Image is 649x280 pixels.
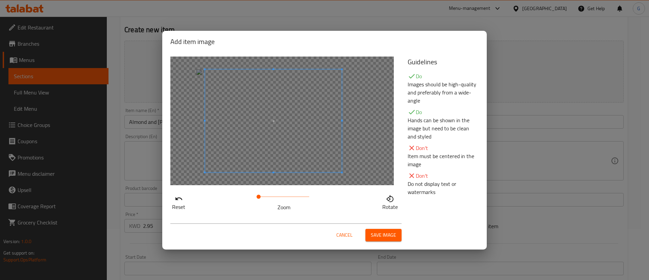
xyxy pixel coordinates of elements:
button: Save image [365,229,402,241]
p: Hands can be shown in the image but need to be clean and styled [408,116,479,141]
p: Don't [408,172,479,180]
p: Rotate [382,203,398,211]
p: Reset [172,203,185,211]
button: Cancel [334,229,355,241]
button: Rotate [381,193,400,210]
p: Images should be high-quality and preferably from a wide-angle [408,80,479,105]
span: Save image [371,231,396,239]
h5: Guidelines [408,57,479,67]
h2: Add item image [170,36,479,47]
p: Item must be centered in the image [408,152,479,168]
button: Reset [170,193,187,210]
p: Do [408,72,479,80]
p: Do not display text or watermarks [408,180,479,196]
p: Do [408,108,479,116]
span: Cancel [336,231,353,239]
p: Don't [408,144,479,152]
p: Zoom [259,203,309,211]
